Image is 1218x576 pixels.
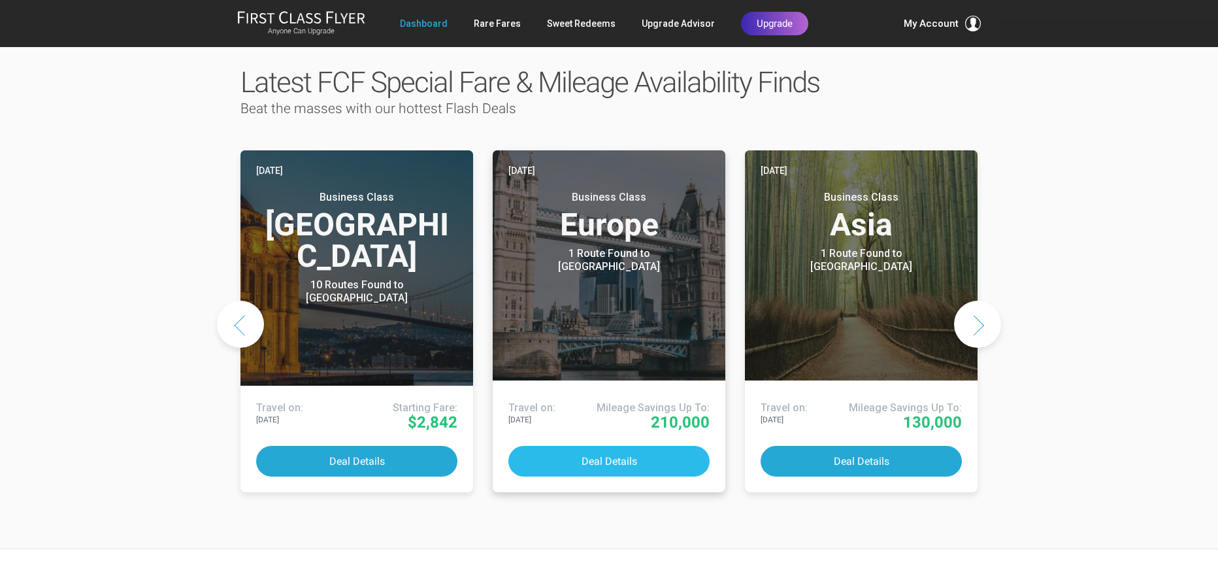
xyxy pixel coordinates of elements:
[256,446,457,477] button: Deal Details
[780,191,943,204] small: Business Class
[400,12,448,35] a: Dashboard
[527,191,691,204] small: Business Class
[275,191,438,204] small: Business Class
[741,12,808,35] a: Upgrade
[761,191,962,241] h3: Asia
[508,446,710,477] button: Deal Details
[508,163,535,178] time: [DATE]
[240,65,819,99] span: Latest FCF Special Fare & Mileage Availability Finds
[761,446,962,477] button: Deal Details
[761,163,787,178] time: [DATE]
[642,12,715,35] a: Upgrade Advisor
[904,16,959,31] span: My Account
[240,150,473,492] a: [DATE] Business Class[GEOGRAPHIC_DATA] 10 Routes Found to [GEOGRAPHIC_DATA] Airlines offering spe...
[240,101,516,116] span: Beat the masses with our hottest Flash Deals
[237,10,365,24] img: First Class Flyer
[954,301,1001,348] button: Next slide
[527,247,691,273] div: 1 Route Found to [GEOGRAPHIC_DATA]
[474,12,521,35] a: Rare Fares
[508,191,710,241] h3: Europe
[275,279,438,305] div: 10 Routes Found to [GEOGRAPHIC_DATA]
[256,191,457,272] h3: [GEOGRAPHIC_DATA]
[493,150,725,492] a: [DATE] Business ClassEurope 1 Route Found to [GEOGRAPHIC_DATA] Use These Miles / Points: Travel o...
[237,10,365,37] a: First Class FlyerAnyone Can Upgrade
[256,163,283,178] time: [DATE]
[745,150,978,492] a: [DATE] Business ClassAsia 1 Route Found to [GEOGRAPHIC_DATA] Use These Miles / Points: Travel on:...
[780,247,943,273] div: 1 Route Found to [GEOGRAPHIC_DATA]
[217,301,264,348] button: Previous slide
[904,16,981,31] button: My Account
[547,12,616,35] a: Sweet Redeems
[237,27,365,36] small: Anyone Can Upgrade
